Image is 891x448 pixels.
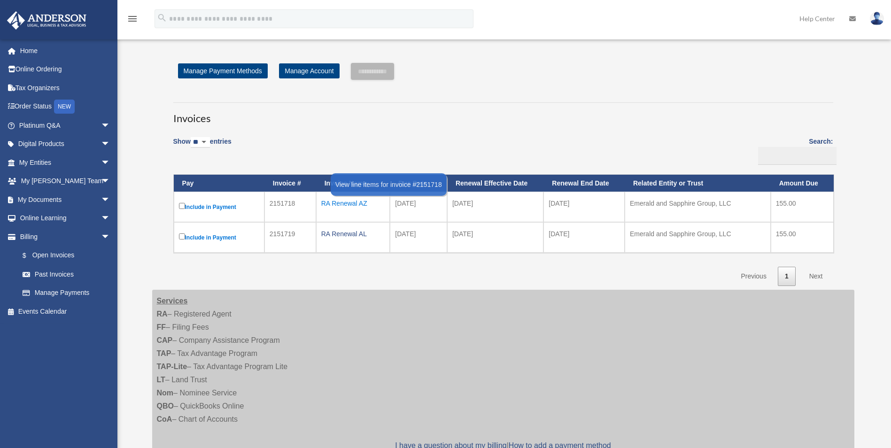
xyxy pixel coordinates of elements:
[101,153,120,172] span: arrow_drop_down
[191,137,210,148] select: Showentries
[127,13,138,24] i: menu
[7,209,124,228] a: Online Learningarrow_drop_down
[7,190,124,209] a: My Documentsarrow_drop_down
[390,192,447,222] td: [DATE]
[321,197,385,210] div: RA Renewal AZ
[771,192,834,222] td: 155.00
[7,302,124,321] a: Events Calendar
[447,175,543,192] th: Renewal Effective Date: activate to sort column ascending
[625,222,771,253] td: Emerald and Sapphire Group, LLC
[447,222,543,253] td: [DATE]
[157,389,174,397] strong: Nom
[264,192,316,222] td: 2151718
[7,97,124,116] a: Order StatusNEW
[157,415,172,423] strong: CoA
[4,11,89,30] img: Anderson Advisors Platinum Portal
[101,135,120,154] span: arrow_drop_down
[101,116,120,135] span: arrow_drop_down
[157,402,174,410] strong: QBO
[390,222,447,253] td: [DATE]
[625,192,771,222] td: Emerald and Sapphire Group, LLC
[625,175,771,192] th: Related Entity or Trust: activate to sort column ascending
[7,116,124,135] a: Platinum Q&Aarrow_drop_down
[101,190,120,209] span: arrow_drop_down
[7,172,124,191] a: My [PERSON_NAME] Teamarrow_drop_down
[279,63,339,78] a: Manage Account
[101,227,120,247] span: arrow_drop_down
[7,135,124,154] a: Digital Productsarrow_drop_down
[390,175,447,192] th: Due Date: activate to sort column ascending
[7,78,124,97] a: Tax Organizers
[157,336,173,344] strong: CAP
[13,246,115,265] a: $Open Invoices
[7,60,124,79] a: Online Ordering
[179,203,185,209] input: Include in Payment
[157,363,187,371] strong: TAP-Lite
[771,222,834,253] td: 155.00
[316,175,390,192] th: Invoice Name: activate to sort column ascending
[101,172,120,191] span: arrow_drop_down
[7,41,124,60] a: Home
[7,227,120,246] a: Billingarrow_drop_down
[179,232,259,243] label: Include in Payment
[13,284,120,302] a: Manage Payments
[778,267,796,286] a: 1
[173,102,833,126] h3: Invoices
[54,100,75,114] div: NEW
[771,175,834,192] th: Amount Due: activate to sort column ascending
[157,297,188,305] strong: Services
[755,136,833,165] label: Search:
[13,265,120,284] a: Past Invoices
[28,250,32,262] span: $
[174,175,264,192] th: Pay: activate to sort column descending
[157,376,165,384] strong: LT
[127,16,138,24] a: menu
[758,147,837,165] input: Search:
[157,323,166,331] strong: FF
[802,267,830,286] a: Next
[447,192,543,222] td: [DATE]
[321,227,385,240] div: RA Renewal AL
[264,175,316,192] th: Invoice #: activate to sort column ascending
[179,233,185,239] input: Include in Payment
[101,209,120,228] span: arrow_drop_down
[157,310,168,318] strong: RA
[7,153,124,172] a: My Entitiesarrow_drop_down
[543,222,625,253] td: [DATE]
[543,175,625,192] th: Renewal End Date: activate to sort column ascending
[734,267,773,286] a: Previous
[157,13,167,23] i: search
[157,349,171,357] strong: TAP
[870,12,884,25] img: User Pic
[179,201,259,213] label: Include in Payment
[178,63,268,78] a: Manage Payment Methods
[543,192,625,222] td: [DATE]
[173,136,232,157] label: Show entries
[264,222,316,253] td: 2151719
